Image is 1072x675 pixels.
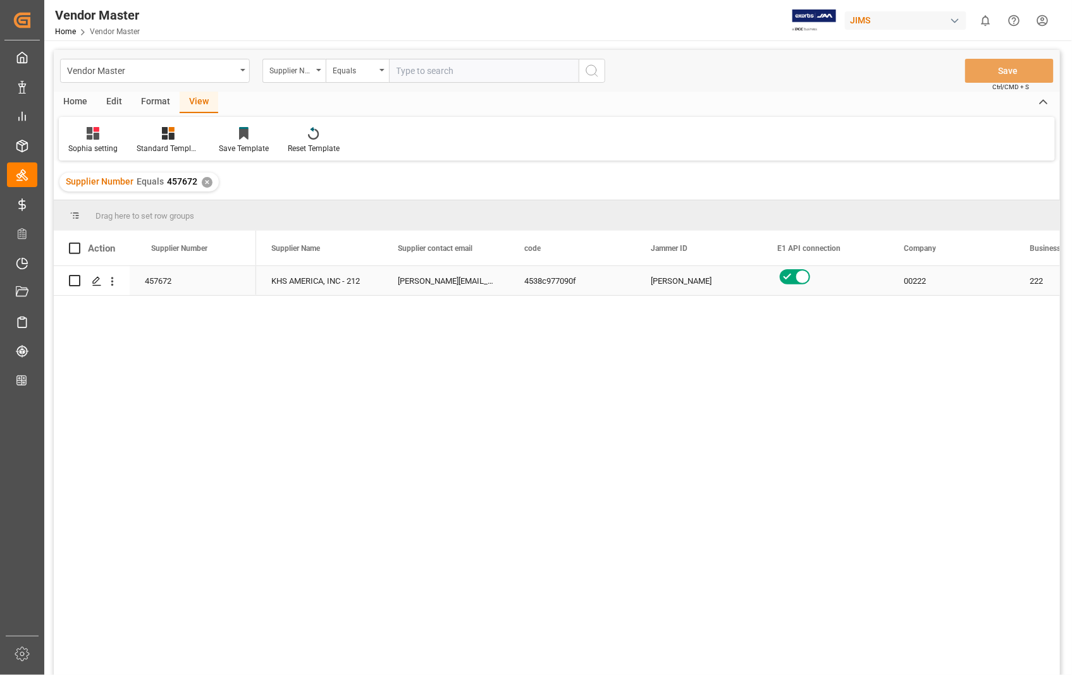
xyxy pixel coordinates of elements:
[971,6,1000,35] button: show 0 new notifications
[180,92,218,113] div: View
[1000,6,1028,35] button: Help Center
[777,244,841,253] span: E1 API connection
[97,92,132,113] div: Edit
[167,176,197,186] span: 457672
[651,267,747,296] div: [PERSON_NAME]
[271,244,320,253] span: Supplier Name
[845,8,971,32] button: JIMS
[137,143,200,154] div: Standard Templates
[269,62,312,76] div: Supplier Number
[60,59,250,83] button: open menu
[288,143,340,154] div: Reset Template
[845,11,966,30] div: JIMS
[965,59,1054,83] button: Save
[383,266,509,295] div: [PERSON_NAME][EMAIL_ADDRESS][DOMAIN_NAME]; [PERSON_NAME][DOMAIN_NAME][EMAIL_ADDRESS][PERSON_NAME]...
[993,82,1030,92] span: Ctrl/CMD + S
[66,176,133,186] span: Supplier Number
[137,176,164,186] span: Equals
[256,266,383,295] div: KHS AMERICA, INC - 212
[95,211,194,221] span: Drag here to set row groups
[54,266,256,296] div: Press SPACE to select this row.
[389,59,579,83] input: Type to search
[202,177,213,188] div: ✕
[333,62,376,76] div: Equals
[904,244,936,253] span: Company
[132,92,180,113] div: Format
[509,266,636,295] div: 4538c977090f
[55,6,140,25] div: Vendor Master
[326,59,389,83] button: open menu
[262,59,326,83] button: open menu
[68,143,118,154] div: Sophia setting
[130,266,256,295] div: 457672
[579,59,605,83] button: search button
[889,266,1015,295] div: 00222
[219,143,269,154] div: Save Template
[151,244,207,253] span: Supplier Number
[88,243,115,254] div: Action
[67,62,236,78] div: Vendor Master
[54,92,97,113] div: Home
[651,244,687,253] span: Jammer ID
[792,9,836,32] img: Exertis%20JAM%20-%20Email%20Logo.jpg_1722504956.jpg
[55,27,76,36] a: Home
[398,244,472,253] span: Supplier contact email
[524,244,541,253] span: code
